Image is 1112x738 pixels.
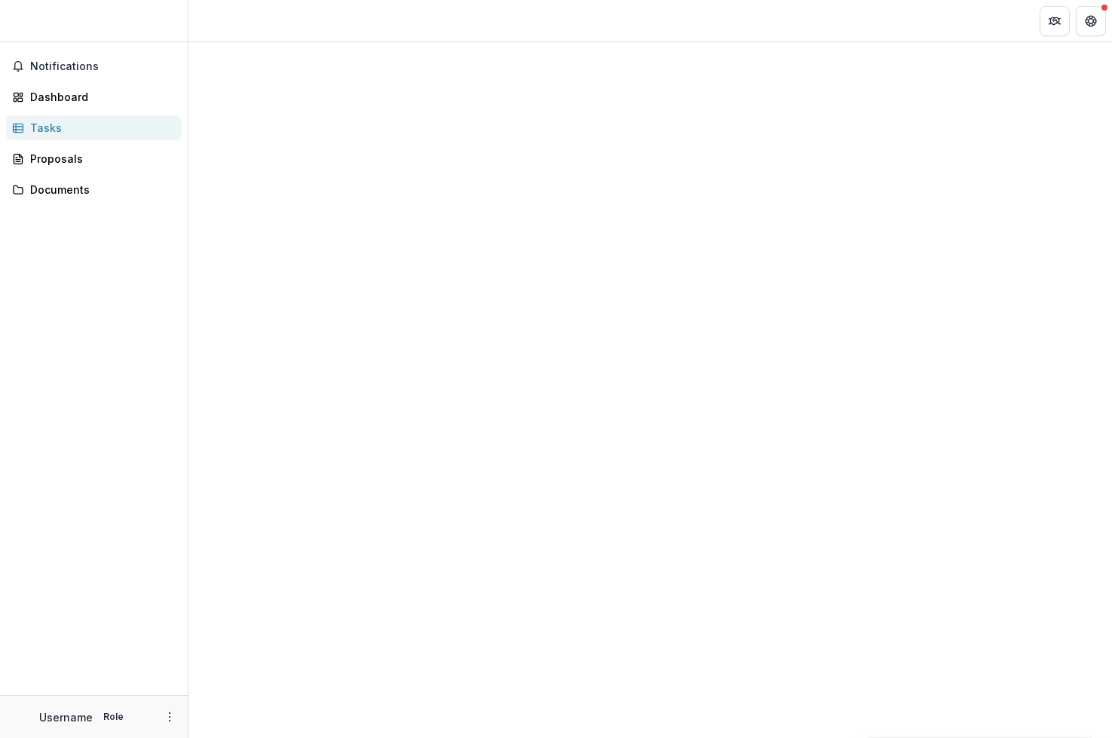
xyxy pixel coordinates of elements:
a: Proposals [6,146,182,171]
button: Partners [1040,6,1070,36]
div: Tasks [30,120,170,136]
a: Documents [6,177,182,202]
button: More [161,708,179,726]
p: Username [39,709,93,725]
a: Tasks [6,115,182,140]
p: Role [99,710,128,724]
div: Dashboard [30,89,170,105]
div: Documents [30,182,170,198]
button: Get Help [1076,6,1106,36]
div: Proposals [30,151,170,167]
button: Notifications [6,54,182,78]
span: Notifications [30,60,176,73]
a: Dashboard [6,84,182,109]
